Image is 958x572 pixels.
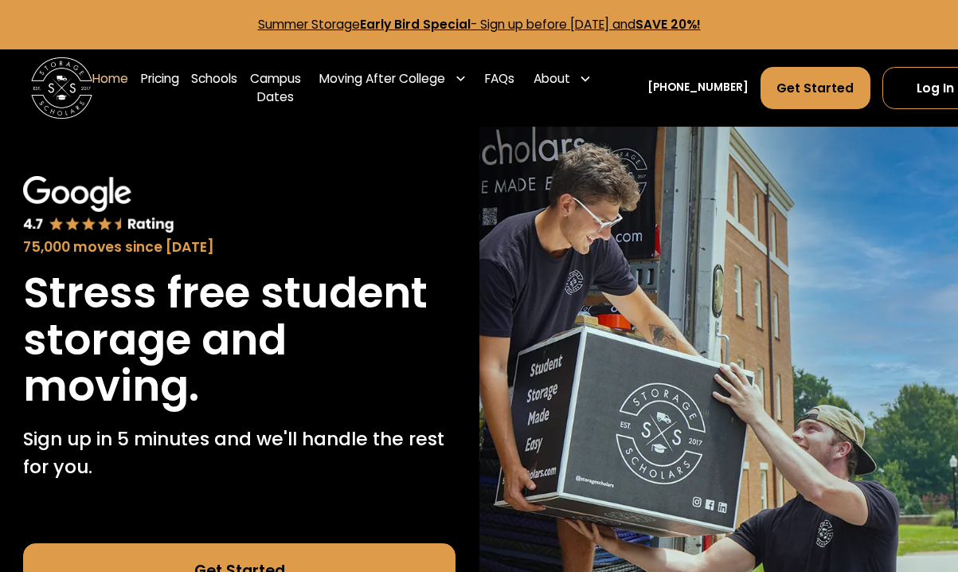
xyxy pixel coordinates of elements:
a: Summer StorageEarly Bird Special- Sign up before [DATE] andSAVE 20%! [258,16,701,33]
div: Moving After College [319,69,445,88]
img: Google 4.7 star rating [23,176,174,234]
a: [PHONE_NUMBER] [647,80,749,96]
div: About [527,57,598,100]
a: Pricing [141,57,179,119]
strong: Early Bird Special [360,16,471,33]
div: Moving After College [313,57,473,100]
p: Sign up in 5 minutes and we'll handle the rest for you. [23,425,456,481]
a: Home [92,57,128,119]
strong: SAVE 20%! [635,16,701,33]
a: Schools [191,57,237,119]
a: Campus Dates [250,57,301,119]
a: FAQs [485,57,514,119]
a: home [31,57,93,119]
img: Storage Scholars main logo [31,57,93,119]
div: About [534,69,570,88]
h1: Stress free student storage and moving. [23,270,456,410]
a: Get Started [761,67,870,108]
div: 75,000 moves since [DATE] [23,237,456,257]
